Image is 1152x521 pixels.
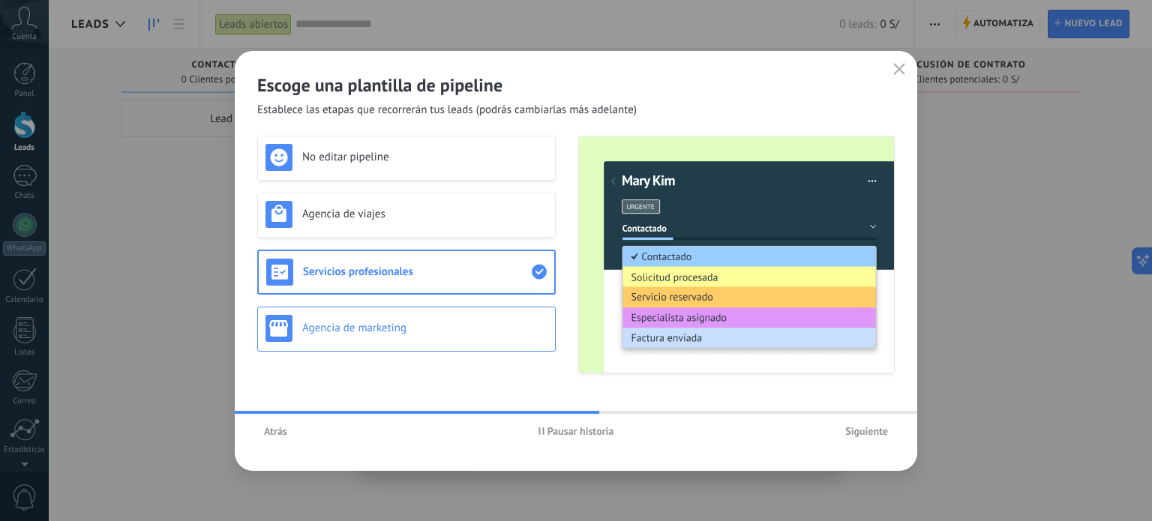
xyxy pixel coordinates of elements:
[302,321,547,335] h3: Agencia de marketing
[302,207,547,221] h3: Agencia de viajes
[302,150,547,164] h3: No editar pipeline
[257,103,637,118] span: Establece las etapas que recorrerán tus leads (podrás cambiarlas más adelante)
[547,426,614,436] span: Pausar historia
[257,420,294,442] button: Atrás
[532,420,621,442] button: Pausar historia
[303,265,532,279] h3: Servicios profesionales
[845,426,888,436] span: Siguiente
[264,426,287,436] span: Atrás
[838,420,895,442] button: Siguiente
[257,73,895,97] h2: Escoge una plantilla de pipeline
